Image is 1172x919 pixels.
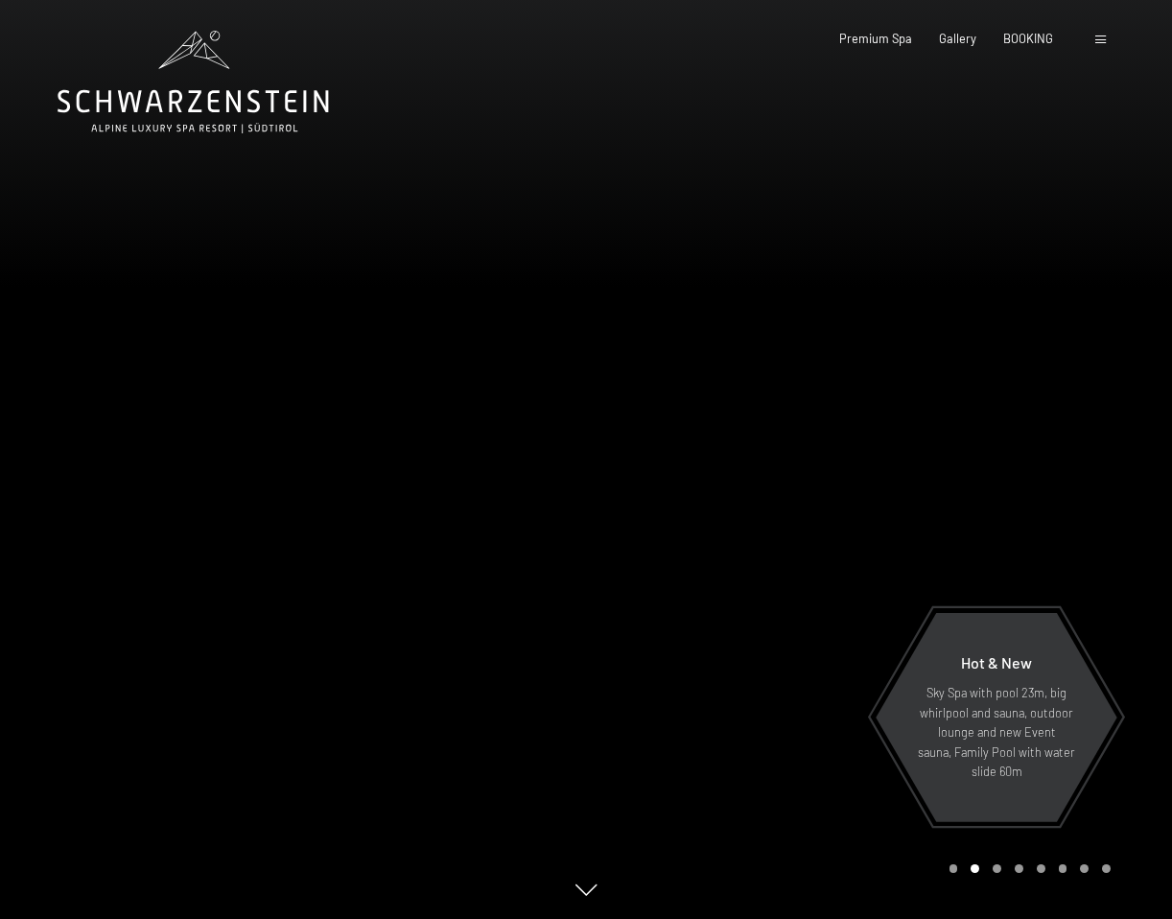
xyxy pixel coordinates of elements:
div: Carousel Pagination [943,864,1111,873]
div: Carousel Page 6 [1059,864,1067,873]
div: Carousel Page 1 [949,864,958,873]
div: Carousel Page 4 [1015,864,1023,873]
span: Hot & New [961,653,1032,672]
div: Carousel Page 2 (Current Slide) [971,864,979,873]
div: Carousel Page 3 [993,864,1001,873]
div: Carousel Page 5 [1037,864,1045,873]
a: Gallery [939,31,976,46]
a: Premium Spa [839,31,912,46]
div: Carousel Page 8 [1102,864,1111,873]
div: Carousel Page 7 [1080,864,1089,873]
a: BOOKING [1003,31,1053,46]
p: Sky Spa with pool 23m, big whirlpool and sauna, outdoor lounge and new Event sauna, Family Pool w... [913,683,1080,781]
a: Hot & New Sky Spa with pool 23m, big whirlpool and sauna, outdoor lounge and new Event sauna, Fam... [875,612,1118,823]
